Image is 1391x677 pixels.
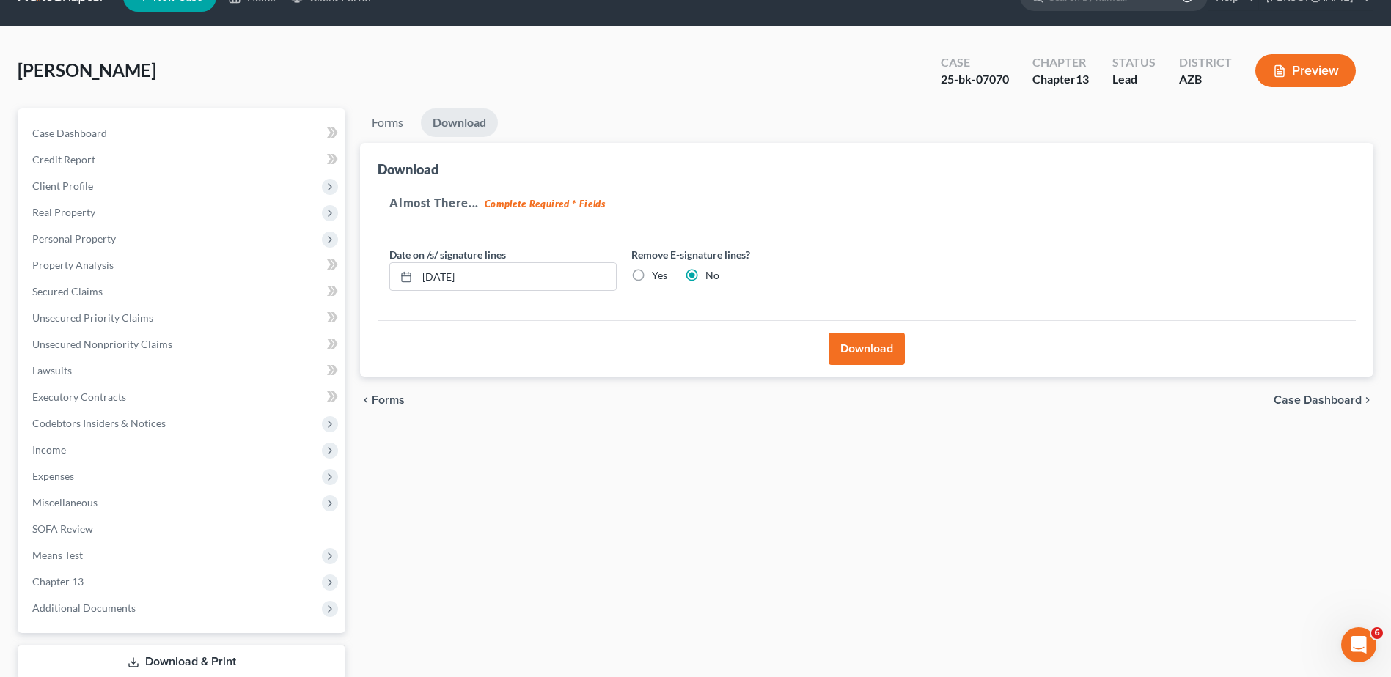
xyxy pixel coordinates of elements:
a: Download [421,108,498,137]
a: Lawsuits [21,358,345,384]
button: Download [829,333,905,365]
div: AZB [1179,71,1232,88]
span: Means Test [32,549,83,561]
span: Codebtors Insiders & Notices [32,417,166,429]
span: Lawsuits [32,364,72,377]
span: Additional Documents [32,602,136,614]
label: No [705,268,719,283]
a: Case Dashboard [21,120,345,147]
div: 25-bk-07070 [941,71,1009,88]
span: Case Dashboard [32,127,107,139]
a: Secured Claims [21,278,345,305]
button: Preview [1255,54,1356,87]
span: [PERSON_NAME] [18,59,156,81]
div: Lead [1112,71,1156,88]
span: Property Analysis [32,259,114,271]
h5: Almost There... [389,194,1344,212]
button: chevron_left Forms [360,394,425,406]
a: Forms [360,108,415,137]
span: Forms [372,394,405,406]
div: Chapter [1032,71,1089,88]
a: Property Analysis [21,252,345,278]
label: Remove E-signature lines? [631,247,859,262]
label: Date on /s/ signature lines [389,247,506,262]
div: Status [1112,54,1156,71]
span: Chapter 13 [32,575,84,588]
i: chevron_right [1362,394,1373,406]
div: Case [941,54,1009,71]
span: Expenses [32,470,74,482]
span: Credit Report [32,153,95,166]
span: Income [32,443,66,456]
span: 6 [1371,627,1383,639]
span: Secured Claims [32,285,103,297]
strong: Complete Required * Fields [485,198,606,210]
a: Executory Contracts [21,384,345,410]
span: Unsecured Nonpriority Claims [32,338,172,350]
a: Case Dashboard chevron_right [1274,394,1373,406]
label: Yes [652,268,667,283]
span: Case Dashboard [1274,394,1362,406]
a: SOFA Review [21,516,345,542]
span: Executory Contracts [32,391,126,403]
span: Personal Property [32,232,116,245]
input: MM/DD/YYYY [417,263,616,291]
iframe: Intercom live chat [1341,627,1376,662]
div: Chapter [1032,54,1089,71]
a: Unsecured Priority Claims [21,305,345,331]
span: 13 [1076,72,1089,86]
span: Miscellaneous [32,496,98,508]
i: chevron_left [360,394,372,406]
span: Unsecured Priority Claims [32,311,153,324]
span: SOFA Review [32,522,93,535]
div: Download [378,160,438,178]
span: Real Property [32,206,95,218]
a: Credit Report [21,147,345,173]
div: District [1179,54,1232,71]
a: Unsecured Nonpriority Claims [21,331,345,358]
span: Client Profile [32,180,93,192]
